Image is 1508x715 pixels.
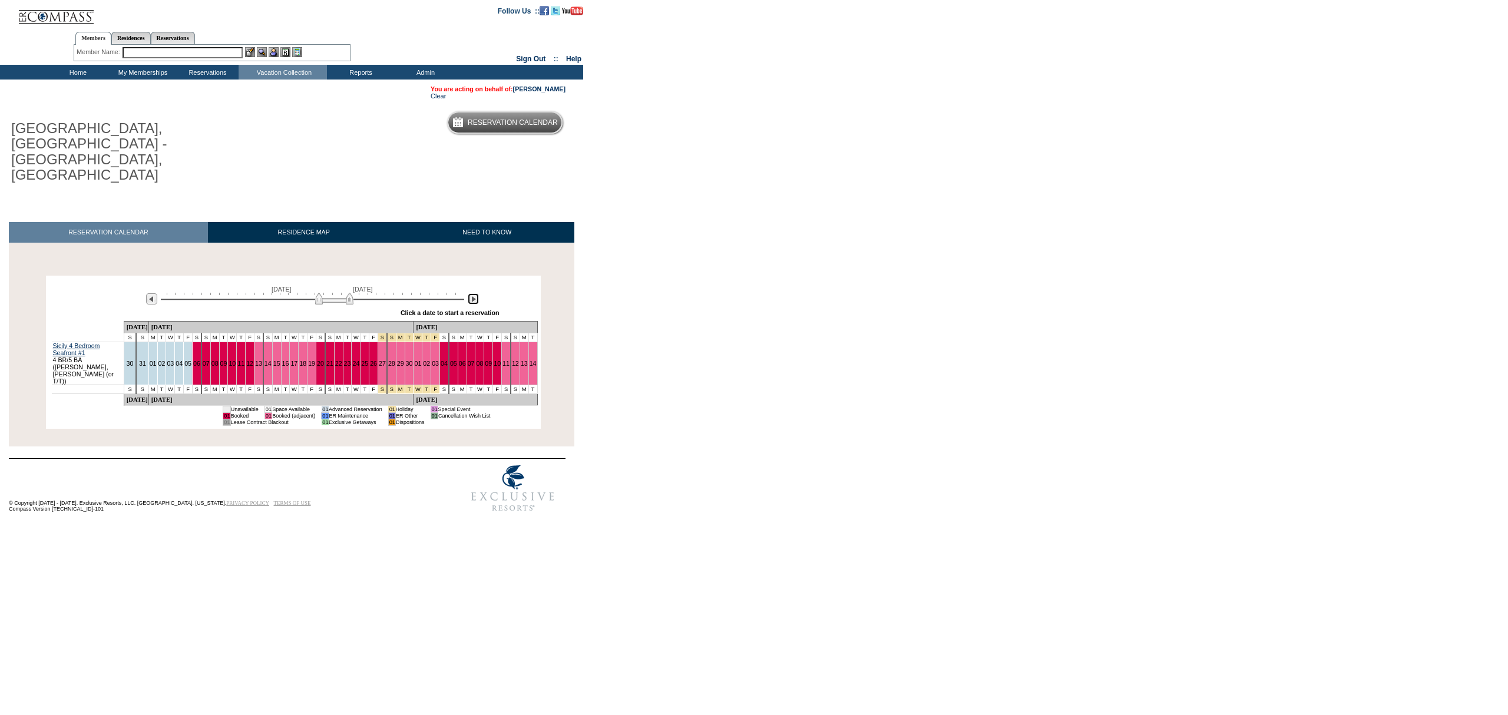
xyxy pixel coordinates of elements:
[449,333,458,342] td: S
[440,385,449,393] td: S
[146,293,157,304] img: Previous
[540,6,549,15] img: Become our fan on Facebook
[272,286,292,293] span: [DATE]
[246,360,253,367] a: 12
[9,459,421,518] td: © Copyright [DATE] - [DATE]. Exclusive Resorts, LLC. [GEOGRAPHIC_DATA], [US_STATE]. Compass Versi...
[458,385,467,393] td: M
[308,360,315,367] a: 19
[109,65,174,80] td: My Memberships
[494,360,501,367] a: 10
[136,385,148,393] td: S
[53,342,100,356] a: Sicily 4 Bedroom Seafront #1
[254,333,263,342] td: S
[458,333,467,342] td: M
[414,333,422,342] td: Independence Day 2026 - Saturday to Saturday
[484,385,493,393] td: T
[528,385,537,393] td: T
[334,333,343,342] td: M
[77,47,122,57] div: Member Name:
[230,412,259,419] td: Booked
[273,360,280,367] a: 15
[9,118,273,186] h1: [GEOGRAPHIC_DATA], [GEOGRAPHIC_DATA] - [GEOGRAPHIC_DATA], [GEOGRAPHIC_DATA]
[335,360,342,367] a: 22
[201,385,210,393] td: S
[441,360,448,367] a: 04
[124,393,148,405] td: [DATE]
[344,360,351,367] a: 23
[174,65,239,80] td: Reservations
[223,419,230,425] td: 01
[228,333,237,342] td: W
[239,65,327,80] td: Vacation Collection
[299,385,307,393] td: T
[322,412,329,419] td: 01
[438,412,490,419] td: Cancellation Wish List
[369,385,378,393] td: F
[192,333,201,342] td: S
[388,419,395,425] td: 01
[388,360,395,367] a: 28
[440,333,449,342] td: S
[124,385,136,393] td: S
[264,360,272,367] a: 14
[334,385,343,393] td: M
[387,333,396,342] td: Independence Day 2026 - Saturday to Saturday
[475,333,484,342] td: W
[432,360,439,367] a: 03
[210,385,219,393] td: M
[208,222,400,243] a: RESIDENCE MAP
[562,6,583,14] a: Subscribe to our YouTube Channel
[322,406,329,412] td: 01
[406,360,413,367] a: 30
[124,333,136,342] td: S
[176,360,183,367] a: 04
[387,385,396,393] td: Independence Day 2026 - Saturday to Saturday
[396,385,405,393] td: Independence Day 2026 - Saturday to Saturday
[378,333,387,342] td: Independence Day 2026 - Saturday to Saturday
[343,333,352,342] td: T
[263,385,272,393] td: S
[397,360,404,367] a: 29
[184,360,191,367] a: 05
[307,385,316,393] td: F
[274,500,311,506] a: TERMS OF USE
[431,85,565,92] span: You are acting on behalf of:
[431,406,438,412] td: 01
[139,360,146,367] a: 31
[493,385,502,393] td: F
[396,406,425,412] td: Holiday
[269,47,279,57] img: Impersonate
[551,6,560,15] img: Follow us on Twitter
[263,333,272,342] td: S
[280,47,290,57] img: Reservations
[438,406,490,412] td: Special Event
[166,333,175,342] td: W
[414,393,537,405] td: [DATE]
[493,333,502,342] td: F
[44,65,109,80] td: Home
[281,385,290,393] td: T
[449,385,458,393] td: S
[290,385,299,393] td: W
[166,385,175,393] td: W
[325,385,334,393] td: S
[475,385,484,393] td: W
[219,385,228,393] td: T
[272,333,281,342] td: M
[502,333,511,342] td: S
[327,65,392,80] td: Reports
[450,360,457,367] a: 05
[228,385,237,393] td: W
[484,333,493,342] td: T
[220,360,227,367] a: 09
[299,360,306,367] a: 18
[422,333,431,342] td: Independence Day 2026 - Saturday to Saturday
[343,385,352,393] td: T
[264,406,272,412] td: 01
[326,360,333,367] a: 21
[554,55,558,63] span: ::
[219,333,228,342] td: T
[167,360,174,367] a: 03
[246,385,254,393] td: F
[388,412,395,419] td: 01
